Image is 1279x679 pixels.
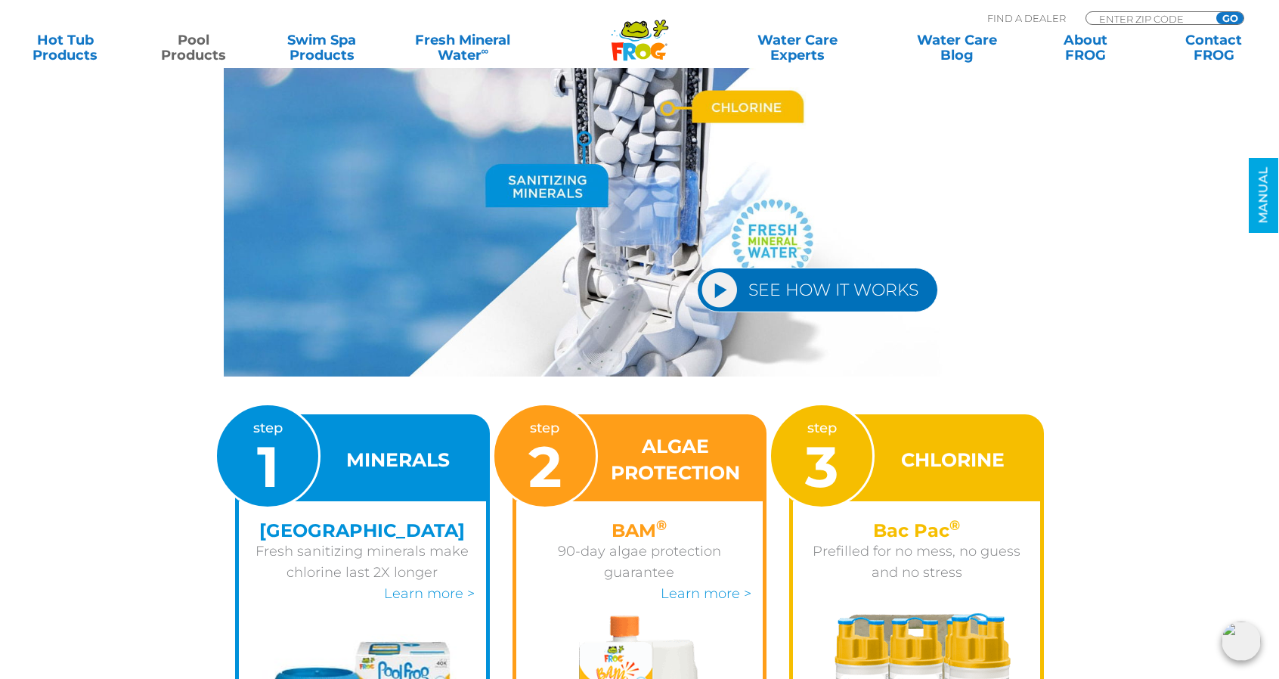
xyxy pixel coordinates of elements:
[1036,33,1135,63] a: AboutFROG
[901,447,1005,473] h3: CHLORINE
[661,585,751,602] a: Learn more >
[253,417,283,495] p: step
[272,33,372,63] a: Swim SpaProducts
[804,541,1029,583] p: Prefilled for no mess, no guess and no stress
[144,33,243,63] a: PoolProducts
[528,541,752,583] p: 90-day algae protection guarantee
[528,432,562,501] span: 2
[607,433,745,486] h3: ALGAE PROTECTION
[804,520,1029,541] h4: Bac Pac
[401,33,525,63] a: Fresh MineralWater∞
[949,517,960,534] sup: ®
[1098,12,1200,25] input: Zip Code Form
[528,520,752,541] h4: BAM
[250,541,475,583] p: Fresh sanitizing minerals make chlorine last 2X longer
[224,45,1055,377] img: pool-frog-5400-6100-steps-img-v2
[15,33,115,63] a: Hot TubProducts
[1249,158,1278,233] a: MANUAL
[656,517,667,534] sup: ®
[346,447,450,473] h3: MINERALS
[1164,33,1264,63] a: ContactFROG
[250,520,475,541] h4: [GEOGRAPHIC_DATA]
[384,585,475,602] a: Learn more >
[716,33,878,63] a: Water CareExperts
[805,432,838,501] span: 3
[907,33,1007,63] a: Water CareBlog
[482,45,489,57] sup: ∞
[1222,622,1261,661] img: openIcon
[805,417,838,495] p: step
[987,11,1066,25] p: Find A Dealer
[1216,12,1243,24] input: GO
[697,268,938,312] a: SEE HOW IT WORKS
[257,432,279,501] span: 1
[528,417,562,495] p: step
